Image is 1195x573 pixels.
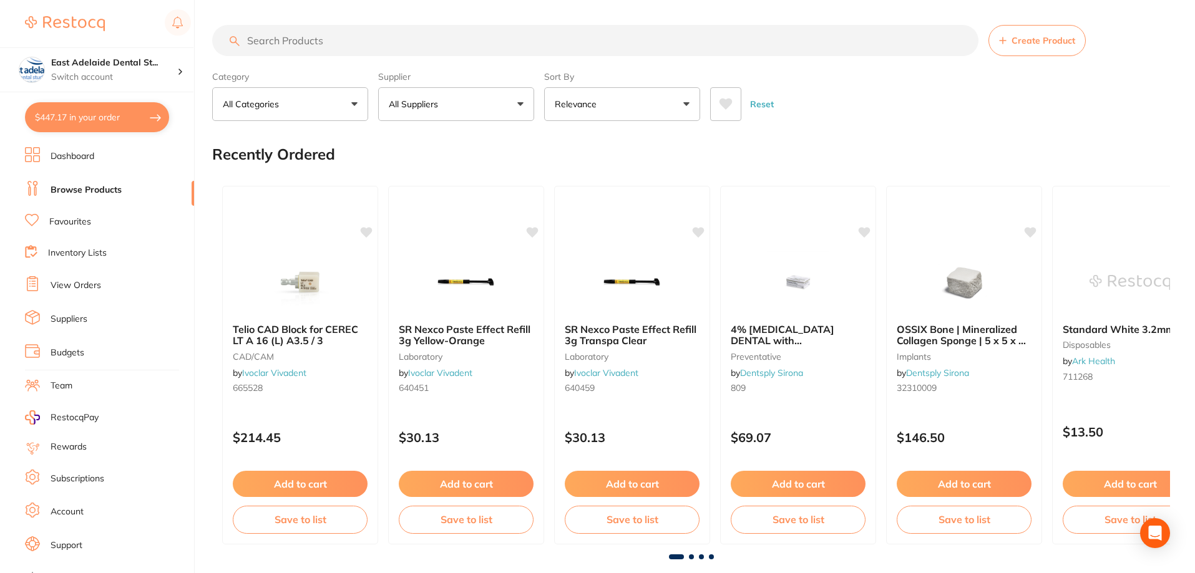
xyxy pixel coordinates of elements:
h2: Recently Ordered [212,146,335,163]
a: Favourites [49,216,91,228]
a: Ivoclar Vivadent [408,367,472,378]
img: OSSIX Bone | Mineralized Collagen Sponge | 5 x 5 x 5 mm (0.125 cc) [924,251,1005,314]
img: Telio CAD Block for CEREC LT A 16 (L) A3.5 / 3 [260,251,341,314]
button: Add to cart [731,471,866,497]
button: Save to list [565,506,700,533]
a: Support [51,539,82,552]
a: Team [51,380,72,392]
span: by [897,367,969,378]
a: Dentsply Sirona [906,367,969,378]
span: Create Product [1012,36,1075,46]
button: Save to list [233,506,368,533]
small: 32310009 [897,383,1032,393]
button: All Suppliers [378,87,534,121]
small: laboratory [565,352,700,362]
p: $146.50 [897,430,1032,445]
button: Add to cart [565,471,700,497]
a: Budgets [51,347,84,359]
small: preventative [731,352,866,362]
img: Standard White 3.2mm [1090,251,1171,314]
a: Ivoclar Vivadent [574,367,638,378]
small: implants [897,352,1032,362]
p: All Categories [223,98,284,110]
img: SR Nexco Paste Effect Refill 3g Transpa Clear [592,251,673,314]
a: Dentsply Sirona [740,367,803,378]
b: SR Nexco Paste Effect Refill 3g Yellow-Orange [399,324,534,347]
a: Ark Health [1072,355,1115,367]
p: $69.07 [731,430,866,445]
p: $214.45 [233,430,368,445]
span: by [399,367,472,378]
button: Save to list [731,506,866,533]
a: Inventory Lists [48,247,107,259]
a: Account [51,506,84,518]
button: Relevance [544,87,700,121]
a: RestocqPay [25,410,99,425]
p: $30.13 [565,430,700,445]
a: Ivoclar Vivadent [242,367,306,378]
small: 665528 [233,383,368,393]
a: Suppliers [51,313,87,325]
label: Category [212,71,368,82]
button: Add to cart [233,471,368,497]
a: Browse Products [51,184,122,196]
a: Restocq Logo [25,9,105,38]
a: View Orders [51,279,101,292]
img: East Adelaide Dental Studio [19,57,44,82]
button: All Categories [212,87,368,121]
button: Reset [746,87,778,121]
h4: East Adelaide Dental Studio [51,57,177,69]
span: by [731,367,803,378]
div: Open Intercom Messenger [1140,518,1170,548]
button: Save to list [897,506,1032,533]
b: 4% Articadent DENTAL with Adrenaline 1:100,000 [731,324,866,347]
a: Dashboard [51,150,94,163]
b: SR Nexco Paste Effect Refill 3g Transpa Clear [565,324,700,347]
input: Search Products [212,25,978,56]
small: 809 [731,383,866,393]
img: 4% Articadent DENTAL with Adrenaline 1:100,000 [758,251,839,314]
span: RestocqPay [51,412,99,424]
img: Restocq Logo [25,16,105,31]
p: Switch account [51,71,177,84]
img: RestocqPay [25,410,40,425]
small: 640451 [399,383,534,393]
small: 640459 [565,383,700,393]
small: laboratory [399,352,534,362]
button: Add to cart [897,471,1032,497]
b: OSSIX Bone | Mineralized Collagen Sponge | 5 x 5 x 5 mm (0.125 cc) [897,324,1032,347]
p: Relevance [555,98,602,110]
small: CAD/CAM [233,352,368,362]
b: Telio CAD Block for CEREC LT A 16 (L) A3.5 / 3 [233,324,368,347]
span: by [233,367,306,378]
label: Sort By [544,71,700,82]
label: Supplier [378,71,534,82]
a: Subscriptions [51,473,104,485]
button: $447.17 in your order [25,102,169,132]
p: $30.13 [399,430,534,445]
span: by [1063,355,1115,367]
button: Create Product [988,25,1086,56]
img: SR Nexco Paste Effect Refill 3g Yellow-Orange [426,251,507,314]
button: Add to cart [399,471,534,497]
span: by [565,367,638,378]
a: Rewards [51,441,87,453]
p: All Suppliers [389,98,443,110]
button: Save to list [399,506,534,533]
